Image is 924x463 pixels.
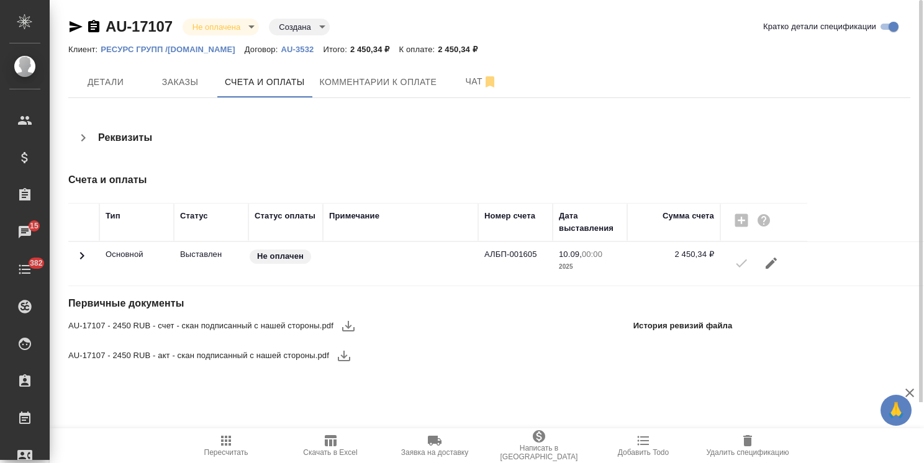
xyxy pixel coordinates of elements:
[68,349,329,362] span: AU-17107 - 2450 RUB - акт - скан подписанный с нашей стороны.pdf
[320,74,437,90] span: Комментарии к оплате
[245,45,281,54] p: Договор:
[269,19,329,35] div: Не оплачена
[559,261,621,273] p: 2025
[180,210,208,222] div: Статус
[3,217,47,248] a: 15
[225,74,305,90] span: Счета и оплаты
[763,20,876,33] span: Кратко детали спецификации
[559,210,621,235] div: Дата выставления
[275,22,314,32] button: Создана
[76,74,135,90] span: Детали
[633,320,733,332] p: История ревизий файла
[281,43,323,54] a: AU-3532
[99,242,174,285] td: Основной
[189,22,244,32] button: Не оплачена
[451,74,511,89] span: Чат
[68,45,101,54] p: Клиент:
[582,249,602,259] p: 00:00
[68,173,737,187] h4: Счета и оплаты
[438,45,487,54] p: 2 450,34 ₽
[22,220,46,232] span: 15
[98,130,152,145] h4: Реквизиты
[559,249,582,259] p: 10.09,
[101,43,245,54] a: РЕСУРС ГРУПП /[DOMAIN_NAME]
[68,19,83,34] button: Скопировать ссылку для ЯМессенджера
[183,19,259,35] div: Не оплачена
[3,254,47,285] a: 382
[663,210,714,222] div: Сумма счета
[68,320,333,332] span: AU-17107 - 2450 RUB - счет - скан подписанный с нашей стороны.pdf
[180,248,242,261] p: Все изменения в спецификации заблокированы
[482,74,497,89] svg: Отписаться
[257,250,304,263] p: Не оплачен
[68,296,737,311] h4: Первичные документы
[150,74,210,90] span: Заказы
[106,18,173,35] a: AU-17107
[329,210,379,222] div: Примечание
[281,45,323,54] p: AU-3532
[101,45,245,54] p: РЕСУРС ГРУПП /[DOMAIN_NAME]
[323,45,350,54] p: Итого:
[255,210,315,222] div: Статус оплаты
[484,210,535,222] div: Номер счета
[22,257,50,269] span: 382
[75,256,89,265] span: Toggle Row Expanded
[478,242,553,285] td: АЛБП-001605
[885,397,907,423] span: 🙏
[756,248,786,278] button: Редактировать
[350,45,399,54] p: 2 450,34 ₽
[399,45,438,54] p: К оплате:
[881,395,912,426] button: 🙏
[86,19,101,34] button: Скопировать ссылку
[627,242,720,285] td: 2 450,34 ₽
[106,210,120,222] div: Тип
